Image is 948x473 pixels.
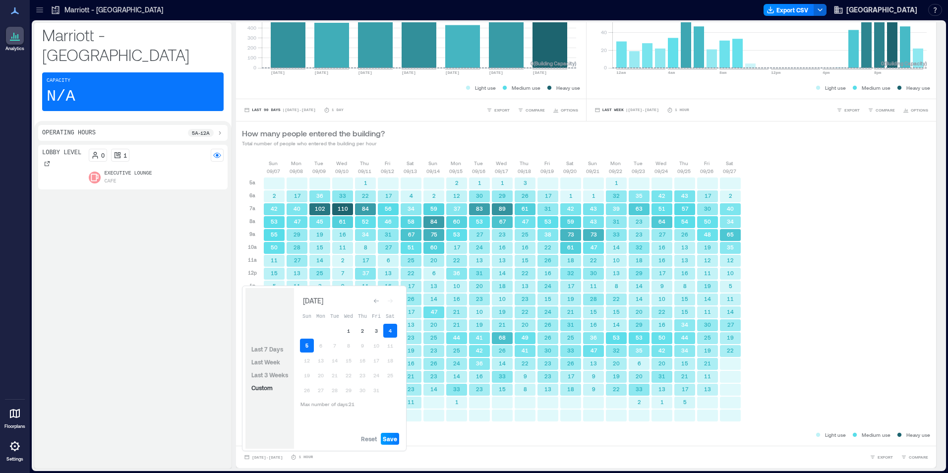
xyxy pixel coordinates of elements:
[499,257,506,263] text: 13
[271,270,278,276] text: 15
[248,243,257,251] p: 10a
[318,283,322,289] text: 3
[385,192,392,199] text: 17
[866,105,897,115] button: COMPARE
[566,159,573,167] p: Sat
[567,244,574,250] text: 61
[592,192,595,199] text: 1
[385,283,392,289] text: 16
[727,270,734,276] text: 10
[727,218,734,225] text: 34
[705,192,711,199] text: 17
[658,205,665,212] text: 51
[271,231,278,237] text: 55
[453,231,460,237] text: 53
[273,192,276,199] text: 2
[428,159,437,167] p: Sun
[568,231,574,237] text: 73
[294,231,300,237] text: 29
[727,205,734,212] text: 40
[294,192,301,199] text: 17
[247,55,256,60] tspan: 100
[247,25,256,31] tspan: 400
[540,167,554,175] p: 09/19
[316,192,323,199] text: 36
[2,24,27,55] a: Analytics
[387,257,390,263] text: 6
[909,454,928,460] span: COMPARE
[385,270,392,276] text: 13
[453,218,460,225] text: 60
[364,244,367,250] text: 8
[339,192,346,199] text: 33
[105,177,117,185] p: Cafe
[407,159,414,167] p: Sat
[636,192,643,199] text: 35
[681,244,688,250] text: 13
[616,70,626,75] text: 12am
[516,105,547,115] button: COMPARE
[522,205,529,212] text: 61
[613,257,620,263] text: 10
[567,205,574,212] text: 42
[42,149,81,157] p: Lobby Level
[453,257,460,263] text: 22
[242,127,385,139] p: How many people entered the building?
[609,167,622,175] p: 09/22
[561,107,578,113] span: OPTIONS
[658,218,665,225] text: 64
[533,70,547,75] text: [DATE]
[494,107,510,113] span: EXPORT
[291,159,301,167] p: Mon
[249,343,285,355] button: Last 7 Days
[499,270,506,276] text: 14
[600,29,606,35] tspan: 40
[335,167,349,175] p: 09/10
[381,433,399,445] button: Save
[342,324,355,338] button: 1
[249,282,255,290] p: 1p
[408,283,415,289] text: 17
[476,270,483,276] text: 31
[249,369,290,381] button: Last 3 Weeks
[489,70,503,75] text: [DATE]
[526,107,545,113] span: COMPARE
[314,70,329,75] text: [DATE]
[726,159,733,167] p: Sat
[544,218,551,225] text: 53
[242,452,285,462] button: [DATE]-[DATE]
[404,167,417,175] p: 09/13
[271,218,278,225] text: 53
[659,270,666,276] text: 17
[339,231,346,237] text: 16
[316,218,323,225] text: 45
[636,257,643,263] text: 18
[545,192,552,199] text: 17
[636,231,643,237] text: 23
[658,192,665,199] text: 42
[249,230,255,238] p: 9a
[267,167,280,175] p: 09/07
[522,231,529,237] text: 25
[453,192,460,199] text: 12
[610,159,621,167] p: Mon
[658,244,665,250] text: 16
[636,270,643,276] text: 29
[369,294,383,308] button: Go to previous month
[474,159,483,167] p: Tue
[64,5,163,15] p: Marriott - [GEOGRAPHIC_DATA]
[495,167,508,175] p: 09/17
[105,170,152,177] p: Executive Lounge
[362,231,369,237] text: 34
[682,205,689,212] text: 57
[47,77,70,85] p: Capacity
[567,270,574,276] text: 32
[242,105,318,115] button: Last 90 Days |[DATE]-[DATE]
[410,192,413,199] text: 4
[5,46,24,52] p: Analytics
[764,4,814,16] button: Export CSV
[700,167,713,175] p: 09/26
[878,454,893,460] span: EXPORT
[654,167,668,175] p: 09/24
[567,257,574,263] text: 18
